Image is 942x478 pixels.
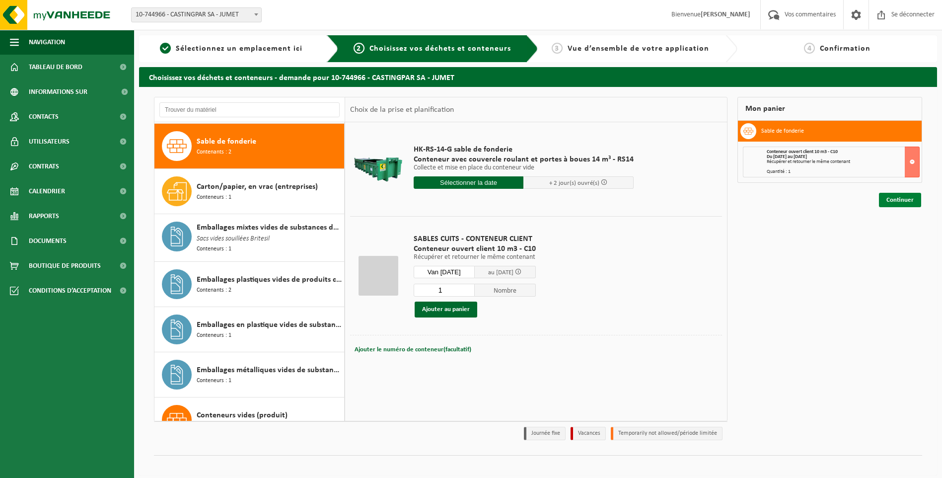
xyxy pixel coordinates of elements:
span: Conteneurs : 1 [197,193,231,202]
button: Emballages en plastique vides de substances dangereuses Conteneurs : 1 [154,307,345,352]
span: Informations sur l’entreprise [29,80,115,104]
span: Contenants : 2 [197,286,231,295]
p: Récupérer et retourner le même contenant [414,254,536,261]
span: Conteneur ouvert client 10 m3 - C10 [767,149,838,155]
span: Emballages métalliques vides de substances dangereuses [197,364,342,376]
span: 1 [160,43,171,54]
button: Ajouter le numéro de conteneur(facultatif) [354,343,472,357]
font: Bienvenue [671,11,750,18]
span: 10-744966 - CASTINGPAR SA - JUMET [132,8,261,22]
span: Conteneurs : 1 [197,331,231,340]
button: Sable de fonderie Contenants : 2 [154,124,345,169]
span: Boutique de produits [29,253,101,278]
span: Confirmation [820,45,870,53]
span: Nombre [475,284,536,297]
button: Carton/papier, en vrac (entreprises) Conteneurs : 1 [154,169,345,214]
span: Vue d’ensemble de votre application [568,45,709,53]
li: Vacances [571,427,606,440]
span: Conteneurs : 1 [197,376,231,386]
span: Conteneurs : 1 [197,244,231,254]
strong: Du [DATE] au [DATE] [767,154,807,159]
span: Documents [29,229,67,253]
span: Navigation [29,30,65,55]
span: + 2 jour(s) ouvré(s) [549,180,599,186]
input: Sélectionner la date [414,176,524,189]
div: Récupérer et retourner le même contenant [767,159,919,164]
span: Utilisateurs [29,129,70,154]
span: au [DATE] [488,269,513,276]
input: Sélectionner la date [414,266,475,278]
span: Emballages en plastique vides de substances dangereuses [197,319,342,331]
span: Sacs vides souillées Britesil [197,234,270,244]
li: Journée fixe [524,427,566,440]
button: Conteneurs vides (produit) Conteneurs : 1 [154,398,345,443]
span: Conteneurs vides (produit) [197,409,288,421]
span: Conteneur ouvert client 10 m3 - C10 [414,244,536,254]
span: Emballages plastiques vides de produits corrosifs [197,274,342,286]
span: Choisissez vos déchets et conteneurs [369,45,511,53]
strong: [PERSON_NAME] [701,11,750,18]
h3: Sable de fonderie [761,123,804,139]
div: Mon panier [737,97,922,121]
span: SABLES CUITS - CONTENEUR CLIENT [414,234,536,244]
p: Collecte et mise en place du conteneur vide [414,164,634,171]
span: Conteneur avec couvercle roulant et portes à boues 14 m³ - RS14 [414,155,634,164]
h2: Choisissez vos déchets et conteneurs - demande pour 10-744966 - CASTINGPAR SA - JUMET [139,67,937,86]
input: Trouver du matériel [159,102,340,117]
span: Rapports [29,204,59,229]
span: Contacts [29,104,59,129]
span: Emballages mixtes vides de substances dangereuses [197,222,342,234]
span: Contenants : 2 [197,148,231,157]
button: Emballages plastiques vides de produits corrosifs Contenants : 2 [154,262,345,307]
div: Choix de la prise et planification [345,97,459,122]
button: Emballages mixtes vides de substances dangereuses Sacs vides souillées Britesil Conteneurs : 1 [154,214,345,262]
li: Temporarily not allowed/période limitée [611,427,723,440]
a: 1Sélectionnez un emplacement ici [144,43,319,55]
span: Contrats [29,154,59,179]
span: Conditions d’acceptation [29,278,111,303]
div: Quantité : 1 [767,169,919,174]
span: Tableau de bord [29,55,82,80]
span: 3 [552,43,563,54]
button: Emballages métalliques vides de substances dangereuses Conteneurs : 1 [154,352,345,398]
span: Carton/papier, en vrac (entreprises) [197,181,318,193]
span: Sélectionnez un emplacement ici [176,45,302,53]
span: 10-744966 - CASTINGPAR SA - JUMET [131,7,262,22]
span: 4 [804,43,815,54]
a: Continuer [879,193,921,207]
button: Ajouter au panier [415,302,477,318]
span: HK-RS-14-G sable de fonderie [414,145,634,155]
span: Sable de fonderie [197,136,256,148]
span: 2 [354,43,364,54]
span: Ajouter le numéro de conteneur(facultatif) [355,346,471,353]
span: Calendrier [29,179,65,204]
